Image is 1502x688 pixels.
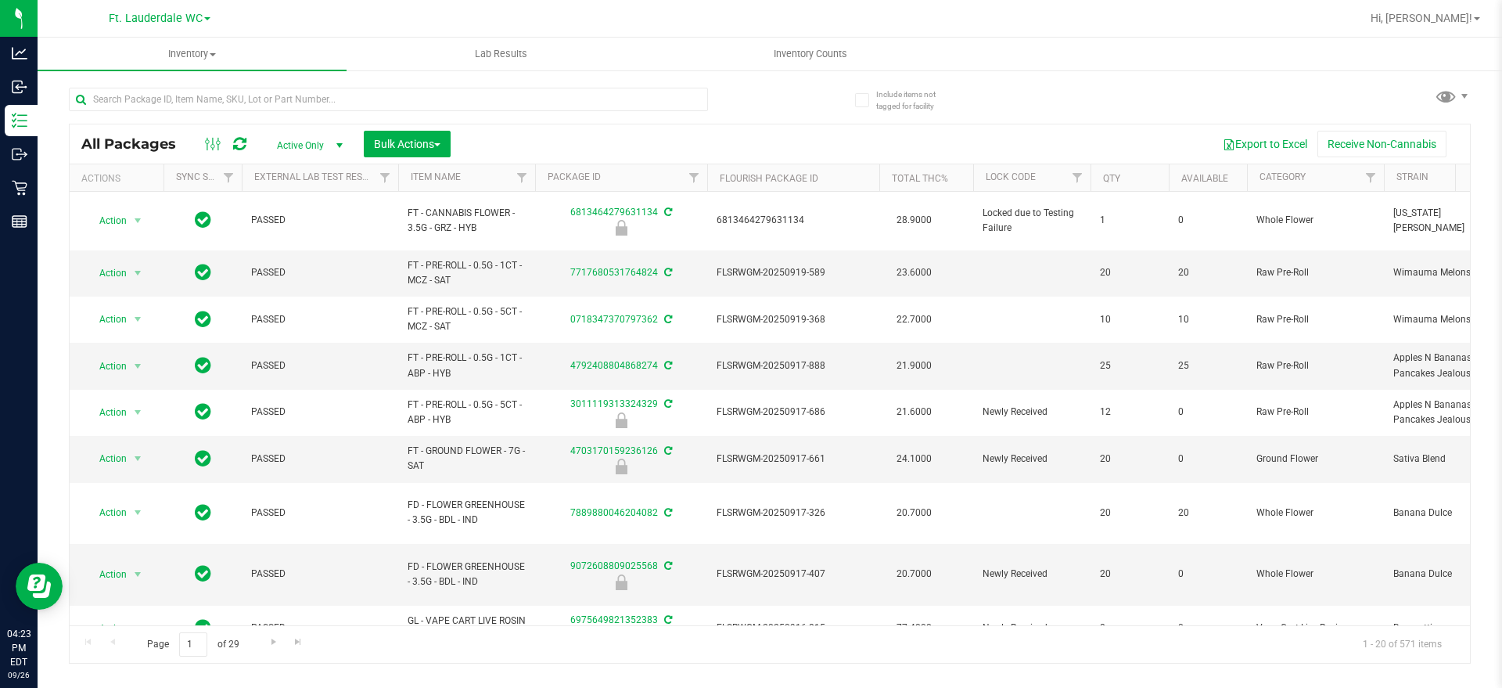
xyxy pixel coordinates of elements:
span: In Sync [195,448,211,470]
a: Go to the next page [262,632,285,654]
input: Search Package ID, Item Name, SKU, Lot or Part Number... [69,88,708,111]
span: Hi, [PERSON_NAME]! [1371,12,1472,24]
inline-svg: Inventory [12,113,27,128]
a: Total THC% [892,173,948,184]
a: Filter [1065,164,1091,191]
button: Receive Non-Cannabis [1317,131,1446,157]
span: In Sync [195,209,211,231]
span: select [128,308,148,330]
span: select [128,564,148,585]
a: Filter [216,164,242,191]
span: 20.7000 [889,563,940,585]
span: Locked due to Testing Failure [983,206,1081,236]
span: 10 [1178,312,1238,327]
a: Flourish Package ID [720,173,818,184]
span: 22.7000 [889,308,940,331]
span: Sync from Compliance System [662,614,672,625]
span: FT - PRE-ROLL - 0.5G - 1CT - MCZ - SAT [408,258,526,288]
inline-svg: Inbound [12,79,27,95]
span: 0 [1178,452,1238,466]
span: Action [85,502,128,524]
span: PASSED [251,506,389,521]
input: 1 [179,632,207,657]
span: PASSED [251,213,389,228]
div: Newly Received [533,459,710,474]
a: 9072608809025568 [570,560,658,571]
span: Ft. Lauderdale WC [109,12,203,25]
span: Bulk Actions [374,138,440,150]
span: Sync from Compliance System [662,398,672,409]
p: 04:23 PM EDT [7,627,31,669]
span: FD - FLOWER GREENHOUSE - 3.5G - BDL - IND [408,498,526,528]
button: Export to Excel [1213,131,1317,157]
a: Sync Status [176,171,236,182]
a: Go to the last page [287,632,310,654]
span: 0 [1178,213,1238,228]
span: Raw Pre-Roll [1256,358,1374,373]
span: PASSED [251,567,389,582]
span: In Sync [195,308,211,330]
span: PASSED [251,358,389,373]
span: Sync from Compliance System [662,267,672,278]
a: Available [1181,173,1228,184]
a: Category [1259,171,1306,182]
span: 0 [1178,621,1238,636]
inline-svg: Reports [12,214,27,229]
span: Newly Received [983,452,1081,466]
span: FT - PRE-ROLL - 0.5G - 5CT - MCZ - SAT [408,304,526,334]
a: External Lab Test Result [254,171,377,182]
span: GL - VAPE CART LIVE ROSIN - 0.5G - BCT - IND [408,614,526,643]
a: Lab Results [347,38,656,70]
span: Sync from Compliance System [662,314,672,325]
a: 4703170159236126 [570,445,658,456]
a: Filter [509,164,535,191]
a: 7717680531764824 [570,267,658,278]
span: Raw Pre-Roll [1256,405,1374,420]
span: 20 [1178,506,1238,521]
a: 0718347370797362 [570,314,658,325]
div: Newly Received [533,412,710,428]
a: Qty [1103,173,1120,184]
span: Sync from Compliance System [662,360,672,371]
a: Inventory Counts [656,38,965,70]
span: Inventory Counts [753,47,868,61]
span: 20 [1100,567,1159,582]
div: Actions [81,173,157,184]
span: Whole Flower [1256,213,1374,228]
span: In Sync [195,355,211,376]
a: 7889880046204082 [570,507,658,518]
span: 21.6000 [889,401,940,423]
span: select [128,402,148,423]
span: Action [85,402,128,423]
span: FT - PRE-ROLL - 0.5G - 1CT - ABP - HYB [408,351,526,380]
span: Action [85,308,128,330]
a: Package ID [548,171,601,182]
span: Action [85,448,128,470]
span: 28.9000 [889,209,940,232]
span: select [128,618,148,639]
span: Sync from Compliance System [662,207,672,218]
span: FLSRWGM-20250916-815 [717,621,870,636]
span: 10 [1100,312,1159,327]
a: Inventory [38,38,347,70]
span: Page of 29 [134,632,252,657]
span: FLSRWGM-20250919-368 [717,312,870,327]
p: 09/26 [7,669,31,681]
span: Inventory [38,47,347,61]
span: Action [85,618,128,639]
span: Sync from Compliance System [662,560,672,571]
span: Include items not tagged for facility [876,88,954,112]
inline-svg: Outbound [12,146,27,162]
span: FT - GROUND FLOWER - 7G - SAT [408,444,526,474]
span: Raw Pre-Roll [1256,265,1374,280]
span: Action [85,355,128,377]
a: 3011119313324329 [570,398,658,409]
span: 20 [1100,452,1159,466]
span: In Sync [195,401,211,423]
span: Vape Cart Live Rosin [1256,621,1374,636]
span: In Sync [195,261,211,283]
span: FLSRWGM-20250917-888 [717,358,870,373]
span: Whole Flower [1256,506,1374,521]
span: Action [85,262,128,284]
span: 23.6000 [889,261,940,284]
